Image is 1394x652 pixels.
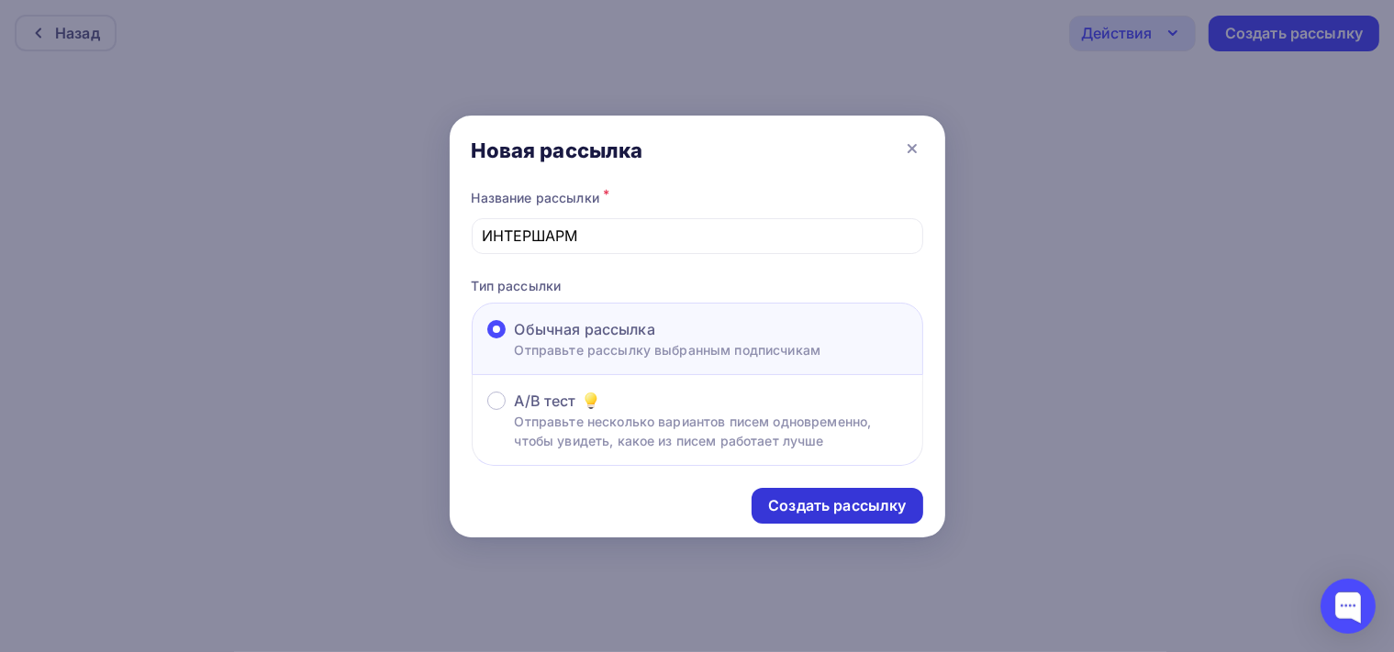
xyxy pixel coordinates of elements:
div: Новая рассылка [472,138,643,163]
p: Отправьте несколько вариантов писем одновременно, чтобы увидеть, какое из писем работает лучше [515,412,908,450]
div: Создать рассылку [768,495,906,516]
span: A/B тест [515,390,576,412]
p: Отправьте рассылку выбранным подписчикам [515,340,821,359]
input: Придумайте название рассылки [482,225,912,247]
span: Обычная рассылка [515,318,655,340]
div: Название рассылки [472,185,923,211]
p: Тип рассылки [472,276,923,295]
